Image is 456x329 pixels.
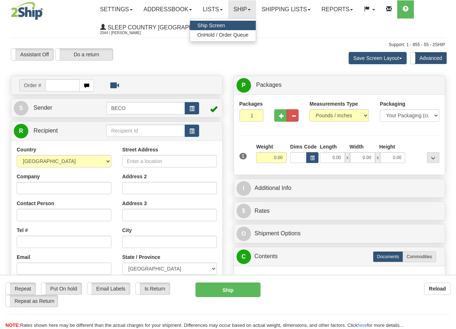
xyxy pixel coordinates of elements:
[106,125,185,137] input: Recipient Id
[5,322,20,328] span: NOTE:
[237,227,251,241] span: O
[197,0,228,19] a: Lists
[309,100,358,107] label: Measurements Type
[316,0,358,19] a: Reports
[427,152,439,163] div: ...
[11,2,43,20] img: logo2044.jpg
[197,23,225,28] span: Ship Screen
[56,49,113,60] label: Do a return
[237,226,443,241] a: OShipment Options
[228,0,256,19] a: Ship
[237,249,443,264] a: CContents
[237,78,251,93] span: P
[136,283,170,295] label: Is Return
[290,143,316,150] label: Dims Code
[429,286,446,292] b: Reload
[87,283,130,295] label: Email Labels
[251,272,384,285] th: Description
[106,24,218,31] span: Sleep Country [GEOGRAPHIC_DATA]
[190,21,256,30] a: Ship Screen
[14,124,28,138] span: R
[106,102,185,114] input: Sender Id
[14,101,28,115] span: S
[122,200,147,207] label: Address 3
[11,42,445,48] div: Support: 1 - 855 - 55 - 2SHIP
[11,49,53,60] label: Assistant Off
[403,251,436,262] label: Commodities
[373,251,403,262] label: Documents
[237,181,251,196] span: I
[411,52,447,64] label: Advanced
[138,0,198,19] a: Addressbook
[33,105,52,111] span: Sender
[439,127,455,202] iframe: chat widget
[256,143,273,150] label: Weight
[197,32,248,38] span: OnHold / Order Queue
[358,322,367,328] a: here
[17,173,40,180] label: Company
[122,155,217,167] input: Enter a location
[41,283,82,295] label: Put On hold
[320,143,337,150] label: Length
[375,152,380,163] span: x
[17,227,28,234] label: Tel #
[237,78,443,93] a: P Packages
[237,181,443,196] a: IAdditional Info
[122,146,158,153] label: Street Address
[239,153,247,159] span: 1
[349,52,407,64] button: Save Screen Layout
[384,272,403,285] th: Value
[17,253,30,261] label: Email
[122,173,147,180] label: Address 2
[122,227,132,234] label: City
[256,82,282,88] span: Packages
[190,30,256,40] a: OnHold / Order Queue
[237,204,443,219] a: $Rates
[17,146,36,153] label: Country
[100,29,155,37] span: 2044 / [PERSON_NAME]
[6,295,58,307] label: Repeat as Return
[379,143,395,150] label: Height
[196,283,261,297] button: Ship
[122,253,160,261] label: State / Province
[239,100,263,107] label: Packages
[350,143,364,150] label: Width
[19,79,45,92] span: Order #
[424,283,451,295] button: Reload
[14,123,96,138] a: R Recipient
[33,127,58,134] span: Recipient
[237,204,251,218] span: $
[256,0,316,19] a: Shipping lists
[14,101,106,115] a: S Sender
[237,249,251,264] span: C
[6,283,36,295] label: Repeat
[239,272,251,285] th: Nr
[95,19,227,37] a: Sleep Country [GEOGRAPHIC_DATA] 2044 / [PERSON_NAME]
[345,152,350,163] span: x
[17,200,54,207] label: Contact Person
[95,0,138,19] a: Settings
[380,100,405,107] label: Packaging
